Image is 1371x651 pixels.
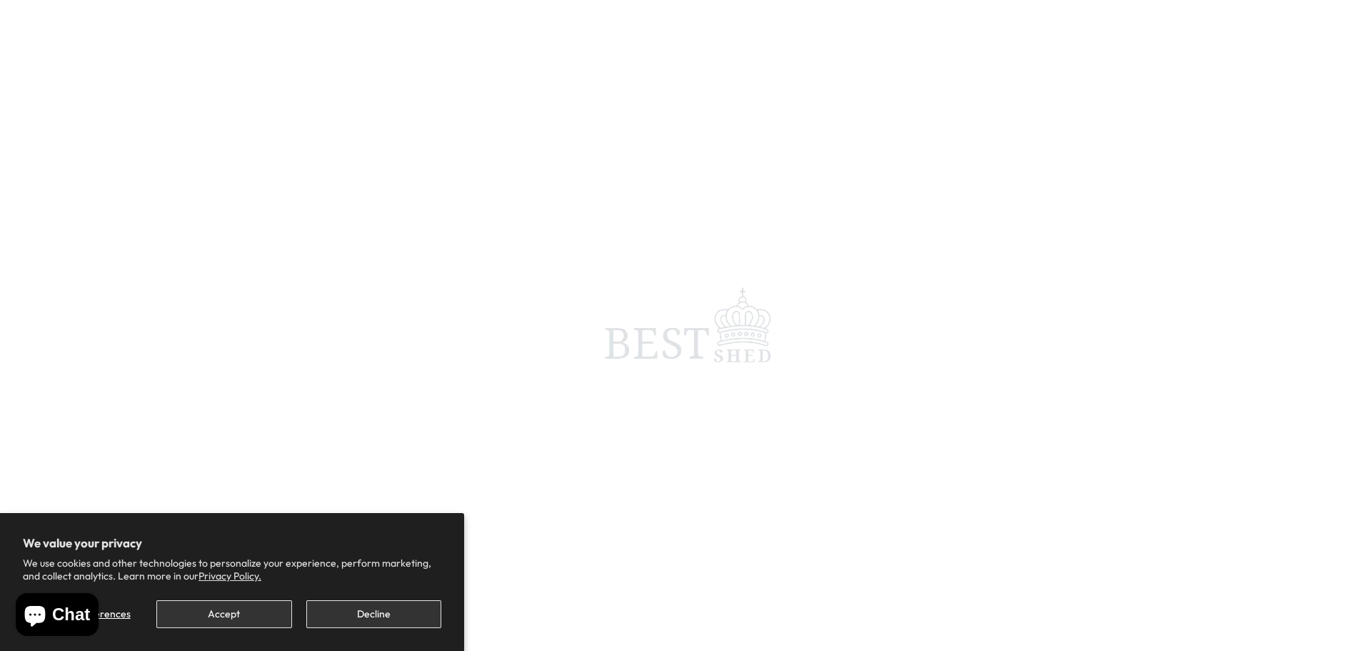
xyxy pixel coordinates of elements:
p: We use cookies and other technologies to personalize your experience, perform marketing, and coll... [23,557,441,582]
button: Decline [306,600,441,628]
a: Privacy Policy. [199,570,261,582]
inbox-online-store-chat: Shopify online store chat [11,593,103,640]
button: Accept [156,600,291,628]
h2: We value your privacy [23,536,441,550]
